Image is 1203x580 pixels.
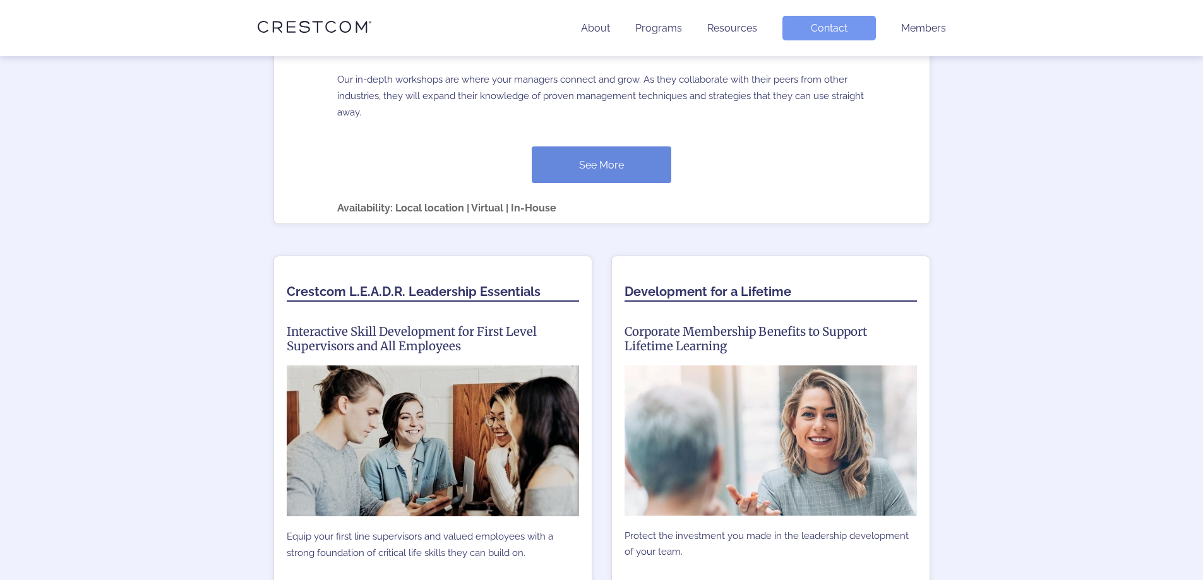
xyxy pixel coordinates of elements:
h2: Development for a Lifetime [625,283,917,302]
h3: Interactive Skill Development for First Level Supervisors and All Employees [287,324,579,353]
a: Resources [707,22,757,34]
img: Supervisor Training [287,365,579,517]
a: Contact [782,16,876,40]
div: Availability: Local location | Virtual | In-House [337,183,866,214]
h3: Corporate Membership Benefits to Support Lifetime Learning [625,324,917,353]
h2: Crestcom L.E.A.D.R. Leadership Essentials [287,283,579,302]
img: Group of managers enjoying lifetime membership [625,365,917,516]
a: Programs [635,22,682,34]
a: Members [901,22,946,34]
a: See More [532,146,671,183]
a: About [581,22,610,34]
